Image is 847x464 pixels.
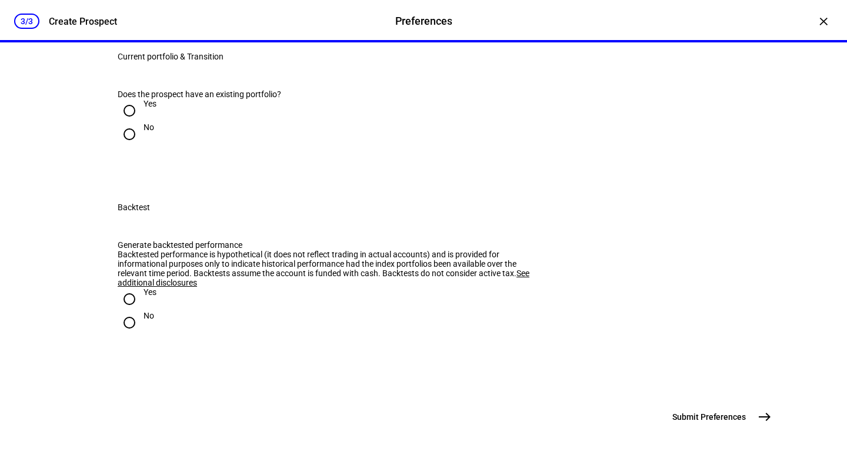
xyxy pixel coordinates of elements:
div: 3/3 [14,14,39,29]
div: Current portfolio & Transition [118,52,224,61]
div: Does the prospect have an existing portfolio? [118,90,546,99]
div: No [144,122,154,132]
div: × [814,12,833,31]
span: See additional disclosures [118,269,529,287]
div: Backtest [118,203,150,212]
span: Submit Preferences [672,411,746,423]
mat-icon: east [758,410,772,424]
div: Yes [144,99,156,108]
button: Submit Preferences [665,405,776,429]
div: Generate backtested performance [118,240,546,250]
div: Preferences [395,14,452,29]
div: No [144,311,154,320]
div: Yes [144,287,156,297]
div: Backtested performance is hypothetical (it does not reflect trading in actual accounts) and is pr... [118,250,546,287]
div: Create Prospect [49,16,117,27]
